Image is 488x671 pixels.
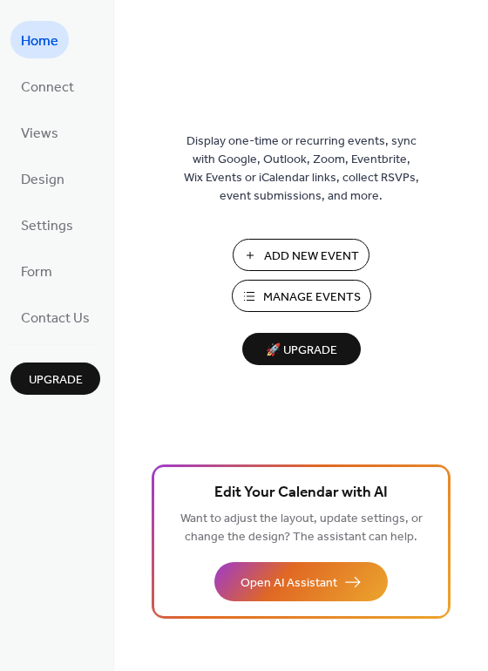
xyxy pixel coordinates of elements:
[21,305,90,332] span: Contact Us
[10,113,69,151] a: Views
[232,280,371,312] button: Manage Events
[21,120,58,147] span: Views
[264,247,359,266] span: Add New Event
[242,333,361,365] button: 🚀 Upgrade
[21,213,73,240] span: Settings
[184,132,419,206] span: Display one-time or recurring events, sync with Google, Outlook, Zoom, Eventbrite, Wix Events or ...
[241,574,337,593] span: Open AI Assistant
[214,562,388,601] button: Open AI Assistant
[214,481,388,505] span: Edit Your Calendar with AI
[10,21,69,58] a: Home
[10,363,100,395] button: Upgrade
[263,288,361,307] span: Manage Events
[21,74,74,101] span: Connect
[10,298,100,335] a: Contact Us
[21,28,58,55] span: Home
[29,371,83,390] span: Upgrade
[21,259,52,286] span: Form
[253,339,350,363] span: 🚀 Upgrade
[180,507,423,549] span: Want to adjust the layout, update settings, or change the design? The assistant can help.
[10,206,84,243] a: Settings
[233,239,369,271] button: Add New Event
[10,252,63,289] a: Form
[10,67,85,105] a: Connect
[21,166,64,193] span: Design
[10,159,75,197] a: Design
